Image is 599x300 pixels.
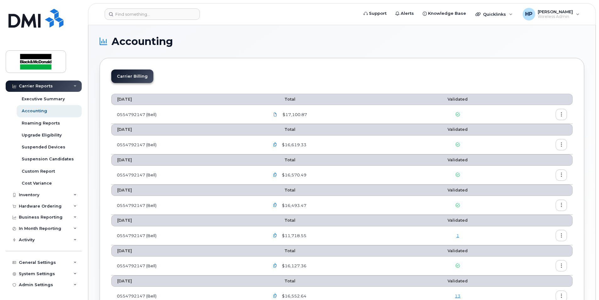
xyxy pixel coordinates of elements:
a: images/PDF_554792147_008_0000000000.pdf [269,109,281,120]
span: $16,570.49 [281,172,306,178]
th: [DATE] [111,94,264,105]
span: $11,718.55 [281,233,306,239]
th: [DATE] [111,154,264,166]
td: 0554792147 (Bell) [111,257,264,275]
span: Accounting [112,37,173,46]
th: [DATE] [111,124,264,135]
span: $16,127.36 [281,263,306,269]
th: Validated [411,275,505,287]
td: 0554792147 (Bell) [111,166,264,185]
span: Total [269,158,295,162]
td: 0554792147 (Bell) [111,196,264,215]
span: Total [269,127,295,132]
span: $17,100.87 [281,112,307,118]
th: Validated [411,185,505,196]
th: [DATE] [111,215,264,226]
th: Validated [411,124,505,135]
a: 1 [456,233,459,238]
td: 0554792147 (Bell) [111,105,264,124]
span: $16,619.33 [281,142,306,148]
span: Total [269,97,295,102]
span: Total [269,279,295,283]
th: [DATE] [111,185,264,196]
th: [DATE] [111,245,264,257]
th: Validated [411,245,505,257]
span: Total [269,248,295,253]
th: Validated [411,94,505,105]
th: [DATE] [111,275,264,287]
th: Validated [411,215,505,226]
span: Total [269,218,295,223]
td: 0554792147 (Bell) [111,136,264,154]
a: 13 [455,293,460,298]
th: Validated [411,154,505,166]
span: $16,493.47 [281,203,306,208]
td: 0554792147 (Bell) [111,226,264,245]
span: $16,552.64 [281,293,306,299]
span: Total [269,188,295,192]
